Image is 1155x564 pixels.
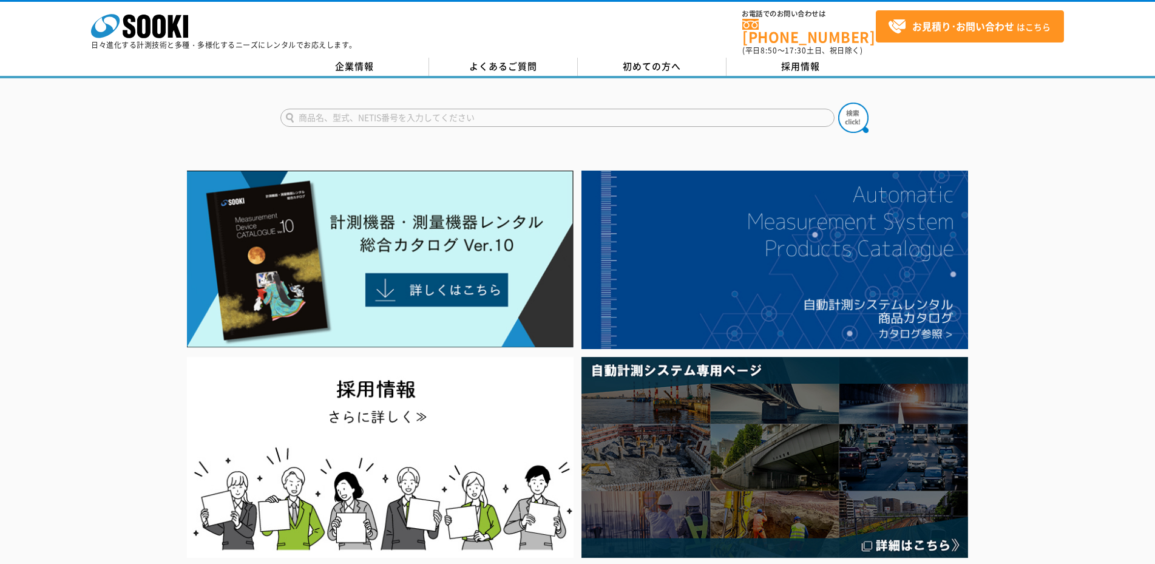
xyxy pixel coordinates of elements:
[91,41,357,49] p: 日々進化する計測技術と多種・多様化するニーズにレンタルでお応えします。
[578,58,727,76] a: 初めての方へ
[187,357,574,558] img: SOOKI recruit
[742,19,876,44] a: [PHONE_NUMBER]
[280,109,835,127] input: 商品名、型式、NETIS番号を入力してください
[581,171,968,349] img: 自動計測システムカタログ
[888,18,1051,36] span: はこちら
[280,58,429,76] a: 企業情報
[429,58,578,76] a: よくあるご質問
[912,19,1014,33] strong: お見積り･お問い合わせ
[187,171,574,348] img: Catalog Ver10
[742,10,876,18] span: お電話でのお問い合わせは
[838,103,869,133] img: btn_search.png
[876,10,1064,42] a: お見積り･お問い合わせはこちら
[760,45,777,56] span: 8:50
[581,357,968,558] img: 自動計測システム専用ページ
[727,58,875,76] a: 採用情報
[785,45,807,56] span: 17:30
[623,59,681,73] span: 初めての方へ
[742,45,862,56] span: (平日 ～ 土日、祝日除く)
